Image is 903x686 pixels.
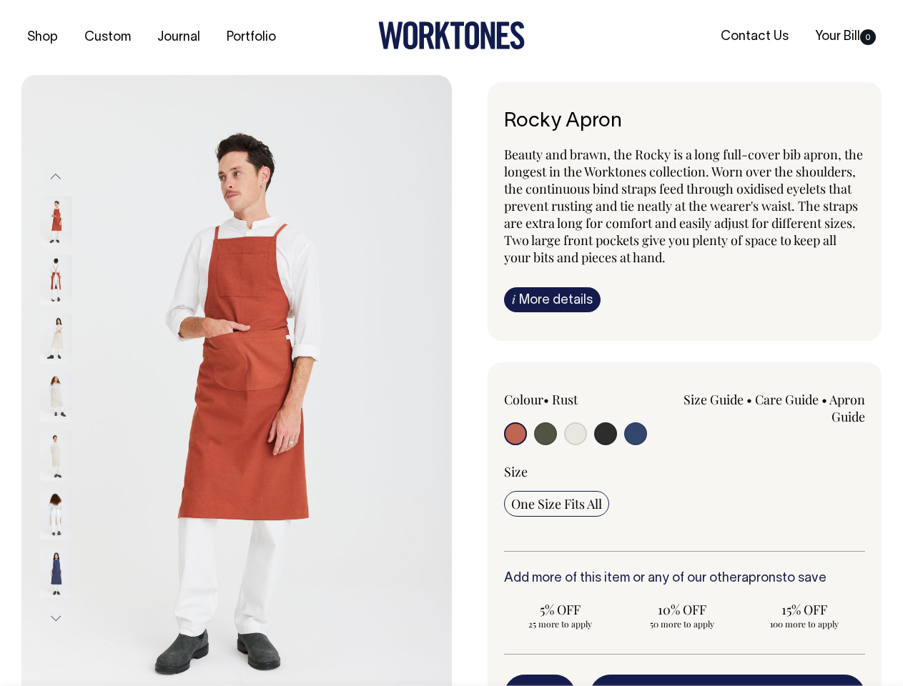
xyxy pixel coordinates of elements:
[809,25,882,49] a: Your Bill0
[45,160,66,192] button: Previous
[511,601,610,618] span: 5% OFF
[504,463,866,480] div: Size
[79,26,137,49] a: Custom
[504,597,617,634] input: 5% OFF 25 more to apply
[511,495,602,512] span: One Size Fits All
[821,391,827,408] span: •
[633,601,731,618] span: 10% OFF
[511,618,610,630] span: 25 more to apply
[741,572,782,585] a: aprons
[552,391,578,408] label: Rust
[45,602,66,635] button: Next
[829,391,865,425] a: Apron Guide
[504,491,609,517] input: One Size Fits All
[504,146,863,266] span: Beauty and brawn, the Rocky is a long full-cover bib apron, the longest in the Worktones collecti...
[221,26,282,49] a: Portfolio
[626,597,739,634] input: 10% OFF 50 more to apply
[504,287,601,312] a: iMore details
[152,26,206,49] a: Journal
[504,391,648,408] div: Colour
[21,26,64,49] a: Shop
[40,489,72,540] img: natural
[543,391,549,408] span: •
[40,197,72,247] img: rust
[40,255,72,305] img: rust
[746,391,752,408] span: •
[633,618,731,630] span: 50 more to apply
[504,572,866,586] h6: Add more of this item or any of our other to save
[40,314,72,364] img: natural
[504,111,866,133] h1: Rocky Apron
[860,29,876,45] span: 0
[40,548,72,598] img: indigo
[754,618,853,630] span: 100 more to apply
[747,597,860,634] input: 15% OFF 100 more to apply
[512,292,515,307] span: i
[40,431,72,481] img: natural
[684,391,744,408] a: Size Guide
[715,25,794,49] a: Contact Us
[754,601,853,618] span: 15% OFF
[40,372,72,422] img: natural
[755,391,819,408] a: Care Guide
